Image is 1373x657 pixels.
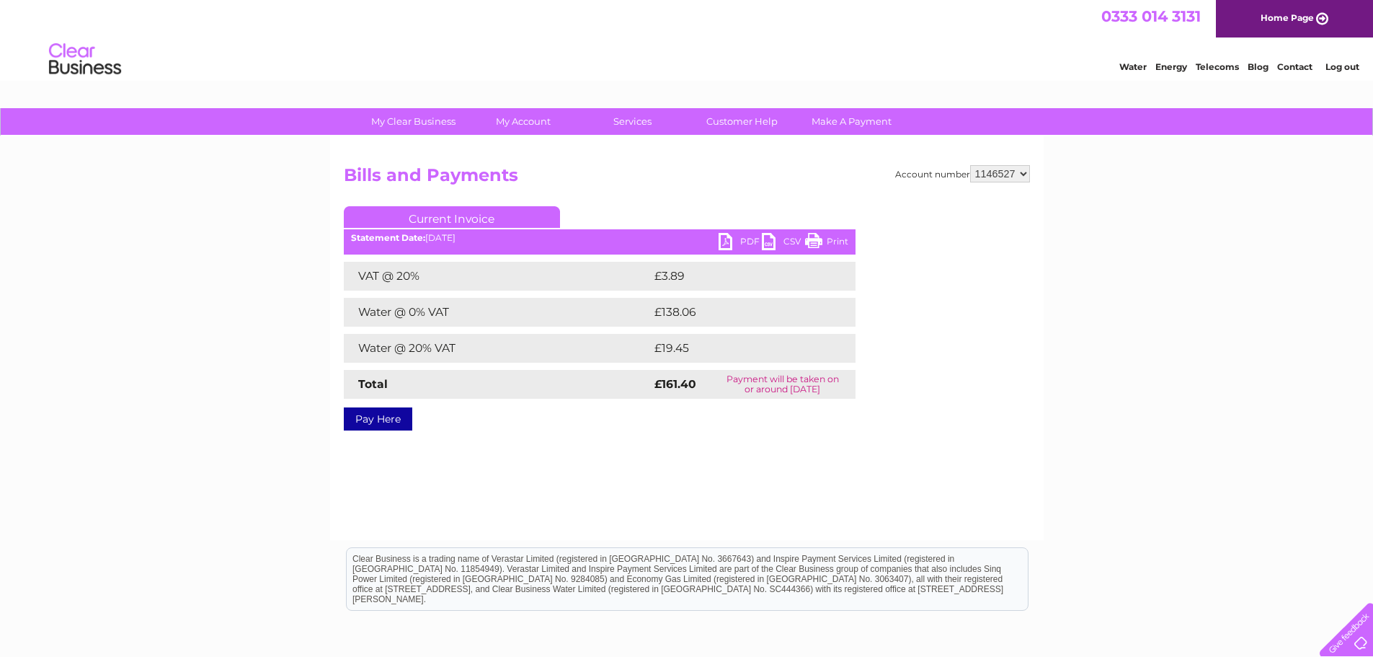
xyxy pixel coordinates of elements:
[344,262,651,291] td: VAT @ 20%
[344,334,651,363] td: Water @ 20% VAT
[573,108,692,135] a: Services
[48,38,122,81] img: logo.png
[347,8,1028,70] div: Clear Business is a trading name of Verastar Limited (registered in [GEOGRAPHIC_DATA] No. 3667643...
[895,165,1030,182] div: Account number
[710,370,855,399] td: Payment will be taken on or around [DATE]
[358,377,388,391] strong: Total
[719,233,762,254] a: PDF
[463,108,582,135] a: My Account
[344,298,651,327] td: Water @ 0% VAT
[651,298,830,327] td: £138.06
[344,233,856,243] div: [DATE]
[344,407,412,431] a: Pay Here
[1155,61,1187,72] a: Energy
[651,262,822,291] td: £3.89
[1325,61,1359,72] a: Log out
[344,165,1030,193] h2: Bills and Payments
[1119,61,1147,72] a: Water
[805,233,848,254] a: Print
[683,108,801,135] a: Customer Help
[1101,7,1201,25] a: 0333 014 3131
[654,377,696,391] strong: £161.40
[1248,61,1268,72] a: Blog
[1277,61,1312,72] a: Contact
[354,108,473,135] a: My Clear Business
[762,233,805,254] a: CSV
[351,232,425,243] b: Statement Date:
[1196,61,1239,72] a: Telecoms
[792,108,911,135] a: Make A Payment
[651,334,825,363] td: £19.45
[344,206,560,228] a: Current Invoice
